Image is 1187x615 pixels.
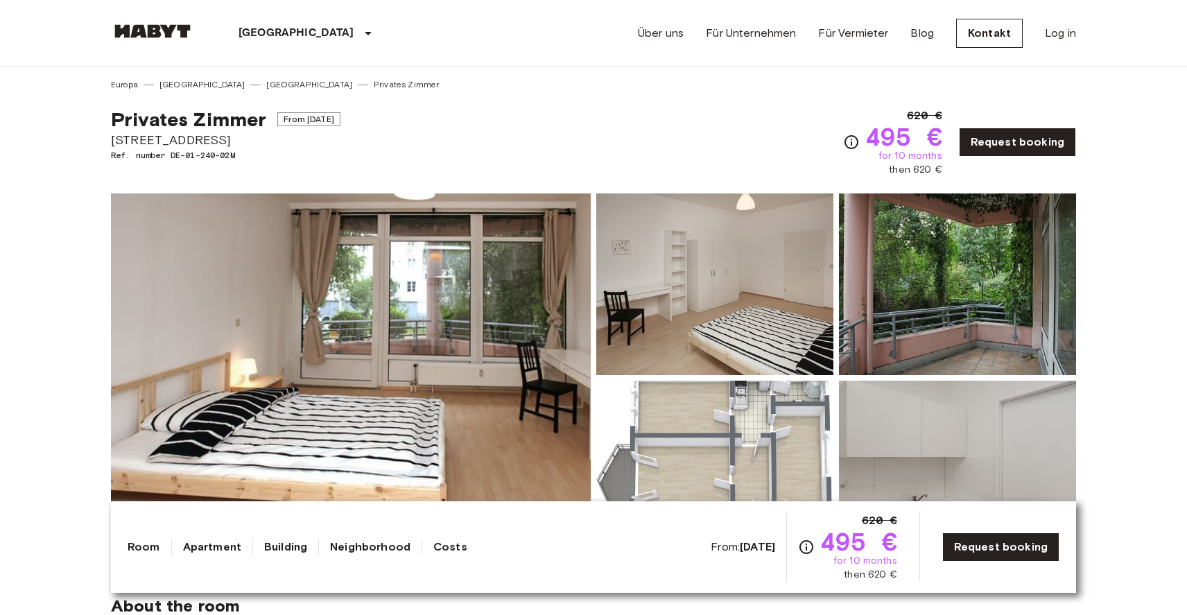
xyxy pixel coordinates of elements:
[844,568,897,582] span: then 620 €
[330,539,410,555] a: Neighborhood
[111,107,266,131] span: Privates Zimmer
[839,381,1076,562] img: Picture of unit DE-01-240-02M
[239,25,354,42] p: [GEOGRAPHIC_DATA]
[711,539,775,555] span: From:
[798,539,815,555] svg: Check cost overview for full price breakdown. Please note that discounts apply to new joiners onl...
[910,25,934,42] a: Blog
[111,193,591,562] img: Marketing picture of unit DE-01-240-02M
[865,124,942,149] span: 495 €
[878,149,942,163] span: for 10 months
[820,529,897,554] span: 495 €
[596,193,833,375] img: Picture of unit DE-01-240-02M
[111,24,194,38] img: Habyt
[374,78,439,91] a: Privates Zimmer
[159,78,245,91] a: [GEOGRAPHIC_DATA]
[942,532,1059,562] a: Request booking
[433,539,467,555] a: Costs
[266,78,352,91] a: [GEOGRAPHIC_DATA]
[128,539,160,555] a: Room
[111,149,340,162] span: Ref. number DE-01-240-02M
[843,134,860,150] svg: Check cost overview for full price breakdown. Please note that discounts apply to new joiners onl...
[111,131,340,149] span: [STREET_ADDRESS]
[638,25,684,42] a: Über uns
[111,78,138,91] a: Europa
[706,25,796,42] a: Für Unternehmen
[959,128,1076,157] a: Request booking
[862,512,897,529] span: 620 €
[183,539,241,555] a: Apartment
[889,163,942,177] span: then 620 €
[277,112,340,126] span: From [DATE]
[907,107,942,124] span: 620 €
[839,193,1076,375] img: Picture of unit DE-01-240-02M
[833,554,897,568] span: for 10 months
[264,539,307,555] a: Building
[740,540,775,553] b: [DATE]
[818,25,888,42] a: Für Vermieter
[956,19,1023,48] a: Kontakt
[1045,25,1076,42] a: Log in
[596,381,833,562] img: Picture of unit DE-01-240-02M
